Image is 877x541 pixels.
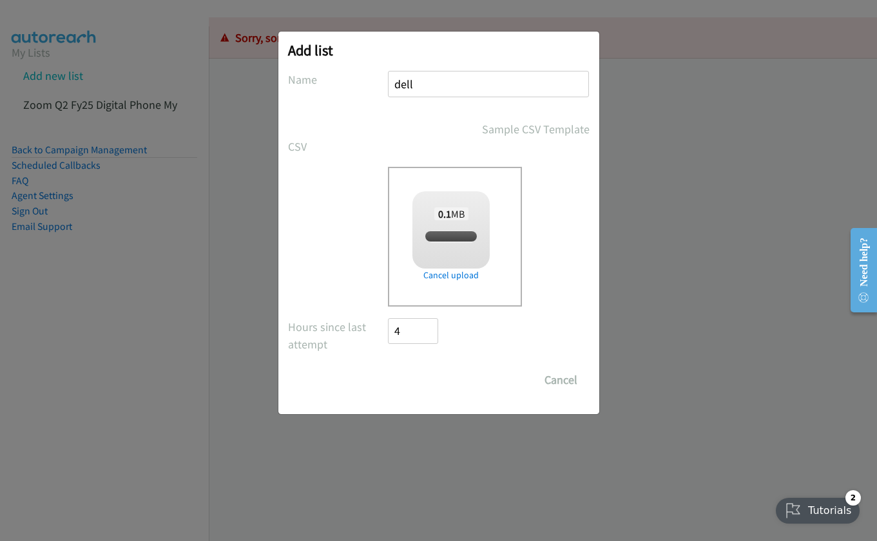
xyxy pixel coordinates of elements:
a: Sample CSV Template [482,120,590,138]
label: CSV [288,138,389,155]
span: split_1.csv [430,231,473,243]
a: Cancel upload [412,269,490,282]
label: Name [288,71,389,88]
button: Cancel [532,367,590,393]
iframe: Resource Center [840,219,877,321]
iframe: Checklist [768,485,867,531]
label: Hours since last attempt [288,318,389,353]
span: MB [434,207,469,220]
strong: 0.1 [438,207,451,220]
h2: Add list [288,41,590,59]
